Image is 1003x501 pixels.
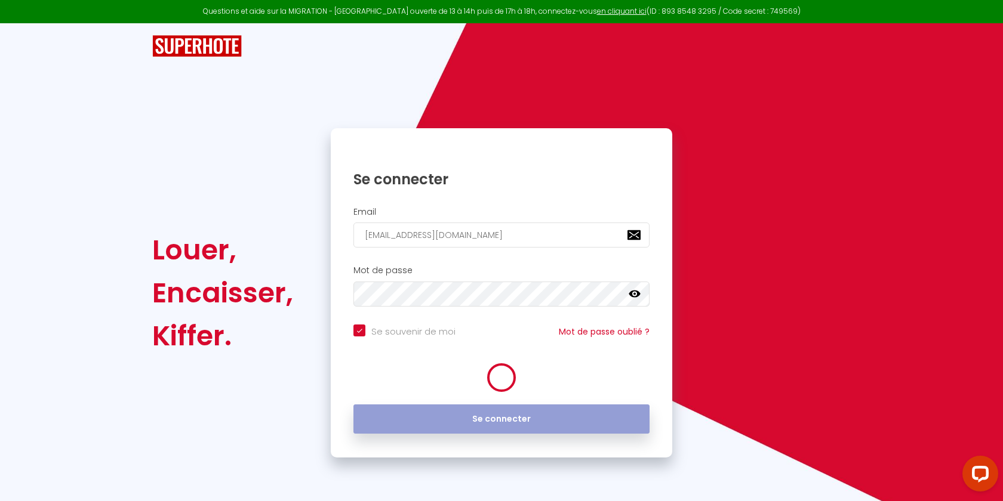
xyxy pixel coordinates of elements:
[353,170,650,188] h1: Se connecter
[152,35,242,57] img: SuperHote logo
[353,404,650,434] button: Se connecter
[353,265,650,276] h2: Mot de passe
[152,314,293,357] div: Kiffer.
[353,207,650,217] h2: Email
[953,451,1003,501] iframe: LiveChat chat widget
[152,271,293,314] div: Encaisser,
[559,326,650,338] a: Mot de passe oublié ?
[152,228,293,271] div: Louer,
[353,222,650,248] input: Ton Email
[597,6,647,16] a: en cliquant ici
